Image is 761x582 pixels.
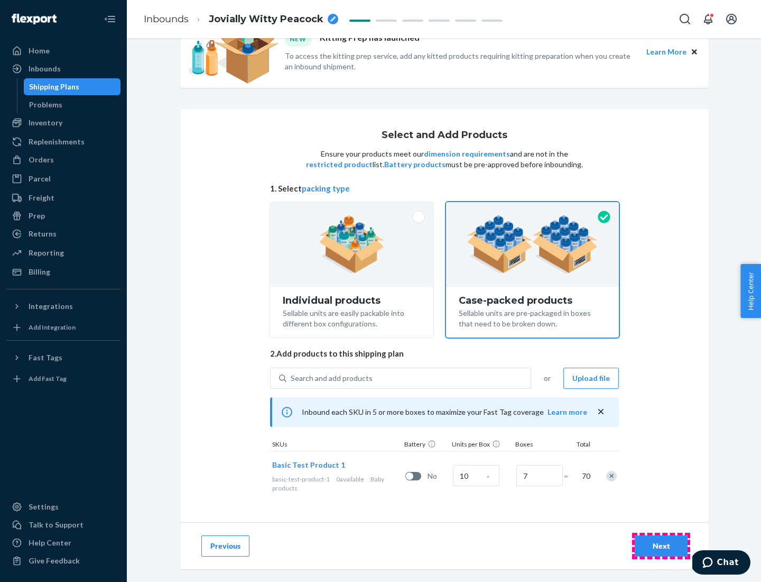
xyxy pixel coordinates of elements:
div: Billing [29,267,50,277]
p: Kitting Prep has launched [320,32,420,46]
div: Search and add products [291,373,373,384]
div: Add Fast Tag [29,374,67,383]
div: Next [644,541,679,551]
button: packing type [302,183,350,194]
button: dimension requirements [424,149,510,159]
div: Orders [29,154,54,165]
input: Case Quantity [453,465,499,486]
div: Talk to Support [29,520,83,530]
div: Reporting [29,248,64,258]
a: Home [6,42,120,59]
button: Open account menu [721,8,742,30]
span: No [428,471,449,481]
a: Returns [6,225,120,242]
button: Close [689,46,700,58]
div: Home [29,46,50,56]
a: Parcel [6,170,120,187]
div: Integrations [29,301,73,312]
div: Sellable units are pre-packaged in boxes that need to be broken down. [459,306,606,329]
span: or [544,373,551,384]
div: Battery [402,440,450,451]
a: Help Center [6,534,120,551]
button: Open notifications [698,8,719,30]
button: Integrations [6,298,120,315]
div: NEW [285,32,311,46]
div: Prep [29,211,45,221]
div: Shipping Plans [29,81,79,92]
div: Freight [29,193,54,203]
a: Settings [6,498,120,515]
span: 2. Add products to this shipping plan [270,348,619,359]
span: 1. Select [270,183,619,194]
button: Learn More [646,46,686,58]
div: Boxes [513,440,566,451]
button: Fast Tags [6,349,120,366]
input: Number of boxes [516,465,563,486]
button: Next [635,535,688,557]
a: Inbounds [6,60,120,77]
span: = [564,471,574,481]
iframe: Opens a widget where you can chat to one of our agents [692,550,750,577]
a: Orders [6,151,120,168]
div: Settings [29,502,59,512]
div: SKUs [270,440,402,451]
a: Inbounds [144,13,189,25]
button: Learn more [547,407,587,417]
button: Upload file [563,368,619,389]
span: 70 [580,471,590,481]
div: Total [566,440,592,451]
a: Replenishments [6,133,120,150]
span: basic-test-product-1 [272,475,330,483]
ol: breadcrumbs [135,4,347,35]
div: Returns [29,229,57,239]
button: Battery products [384,159,446,170]
a: Reporting [6,244,120,261]
a: Problems [24,96,121,113]
img: Flexport logo [12,14,57,24]
div: Inbound each SKU in 5 or more boxes to maximize your Fast Tag coverage [270,397,619,427]
div: Units per Box [450,440,513,451]
a: Inventory [6,114,120,131]
div: Add Integration [29,323,76,332]
a: Add Fast Tag [6,370,120,387]
button: Help Center [740,264,761,318]
p: To access the kitting prep service, add any kitted products requiring kitting preparation when yo... [285,51,637,72]
a: Shipping Plans [24,78,121,95]
img: case-pack.59cecea509d18c883b923b81aeac6d0b.png [467,215,598,274]
div: Inbounds [29,63,61,74]
button: Close Navigation [99,8,120,30]
div: Parcel [29,174,51,184]
a: Freight [6,189,120,206]
button: Previous [201,535,249,557]
div: Baby products [272,475,401,493]
a: Add Integration [6,319,120,336]
a: Prep [6,207,120,224]
div: Individual products [283,295,421,306]
button: Basic Test Product 1 [272,460,345,470]
div: Inventory [29,117,62,128]
button: Give Feedback [6,552,120,569]
div: Fast Tags [29,352,62,363]
button: restricted product [306,159,373,170]
button: Open Search Box [674,8,695,30]
h1: Select and Add Products [382,130,507,141]
span: 0 available [336,475,364,483]
div: Help Center [29,538,71,548]
div: Give Feedback [29,556,80,566]
a: Billing [6,263,120,280]
button: Talk to Support [6,516,120,533]
img: individual-pack.facf35554cb0f1810c75b2bd6df2d64e.png [319,215,385,274]
div: Case-packed products [459,295,606,306]
div: Problems [29,99,62,110]
span: Basic Test Product 1 [272,460,345,469]
button: close [596,406,606,417]
p: Ensure your products meet our and are not in the list. must be pre-approved before inbounding. [305,149,584,170]
span: Jovially Witty Peacock [209,13,323,26]
div: Sellable units are easily packable into different box configurations. [283,306,421,329]
div: Remove Item [606,471,617,481]
div: Replenishments [29,137,85,147]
